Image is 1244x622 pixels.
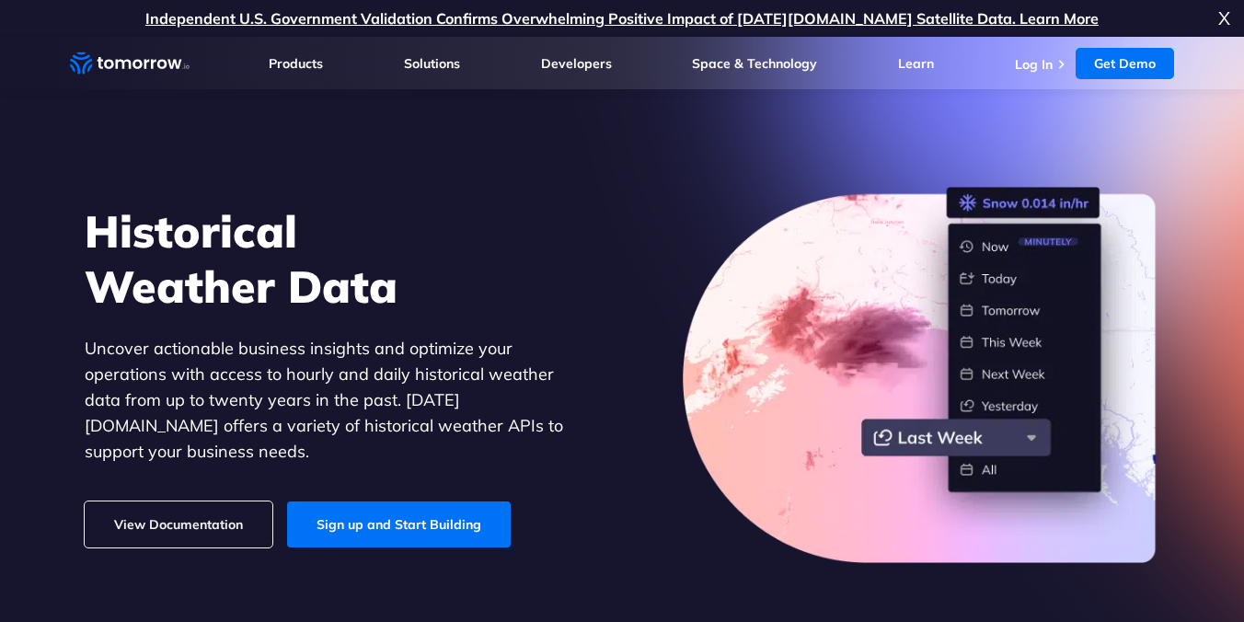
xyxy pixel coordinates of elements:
a: Home link [70,50,190,77]
a: Log In [1015,56,1053,73]
p: Uncover actionable business insights and optimize your operations with access to hourly and daily... [85,336,591,465]
a: Products [269,55,323,72]
h1: Historical Weather Data [85,203,591,314]
a: View Documentation [85,501,272,547]
a: Independent U.S. Government Validation Confirms Overwhelming Positive Impact of [DATE][DOMAIN_NAM... [145,9,1099,28]
a: Developers [541,55,612,72]
a: Solutions [404,55,460,72]
a: Learn [898,55,934,72]
img: historical-weather-data.png.webp [683,187,1159,564]
a: Sign up and Start Building [287,501,511,547]
a: Get Demo [1076,48,1174,79]
a: Space & Technology [692,55,817,72]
